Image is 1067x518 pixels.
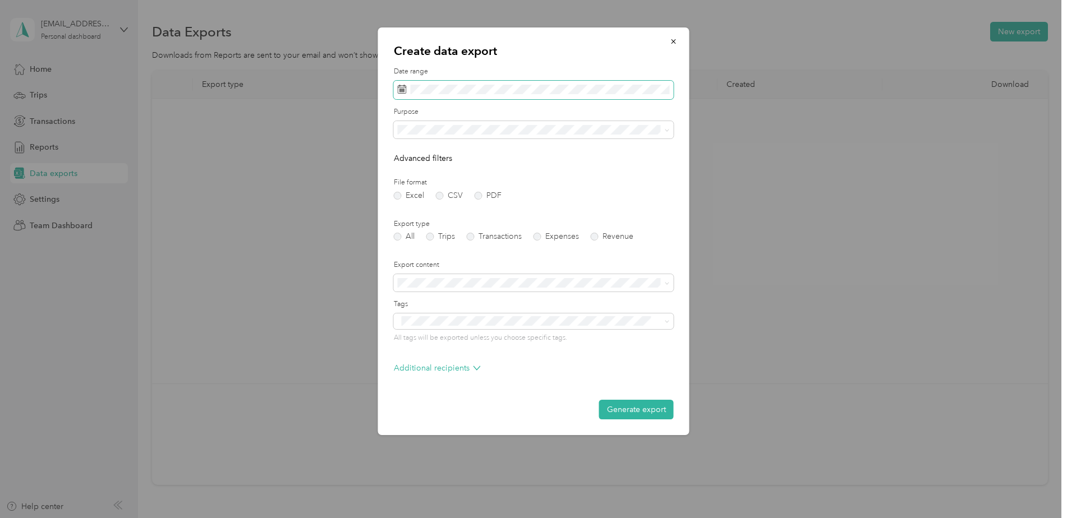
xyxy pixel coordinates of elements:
[394,233,415,240] label: All
[394,260,674,270] label: Export content
[394,192,424,200] label: Excel
[394,178,674,188] label: File format
[394,333,674,343] p: All tags will be exported unless you choose specific tags.
[394,67,674,77] label: Date range
[533,233,579,240] label: Expenses
[394,43,674,59] p: Create data export
[475,192,502,200] label: PDF
[394,362,481,374] p: Additional recipients
[394,299,674,309] label: Tags
[467,233,522,240] label: Transactions
[599,400,674,419] button: Generate export
[436,192,463,200] label: CSV
[591,233,633,240] label: Revenue
[394,107,674,117] label: Purpose
[394,219,674,229] label: Export type
[1004,455,1067,518] iframe: Everlance-gr Chat Button Frame
[394,152,674,164] p: Advanced filters
[426,233,455,240] label: Trips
